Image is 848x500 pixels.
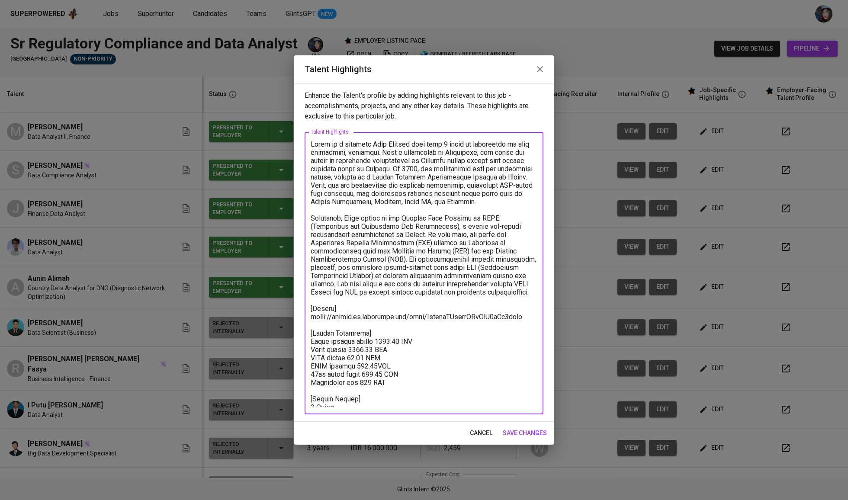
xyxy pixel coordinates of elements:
[311,140,537,407] textarea: Lorem ip d sitametc Adip Elitsed doei temp 9 incid ut laboreetdo ma aliq enimadmini, veniamqui. N...
[499,425,550,441] button: save changes
[503,428,547,439] span: save changes
[470,428,492,439] span: cancel
[466,425,496,441] button: cancel
[305,90,543,122] p: Enhance the Talent's profile by adding highlights relevant to this job - accomplishments, project...
[305,62,543,76] h2: Talent Highlights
